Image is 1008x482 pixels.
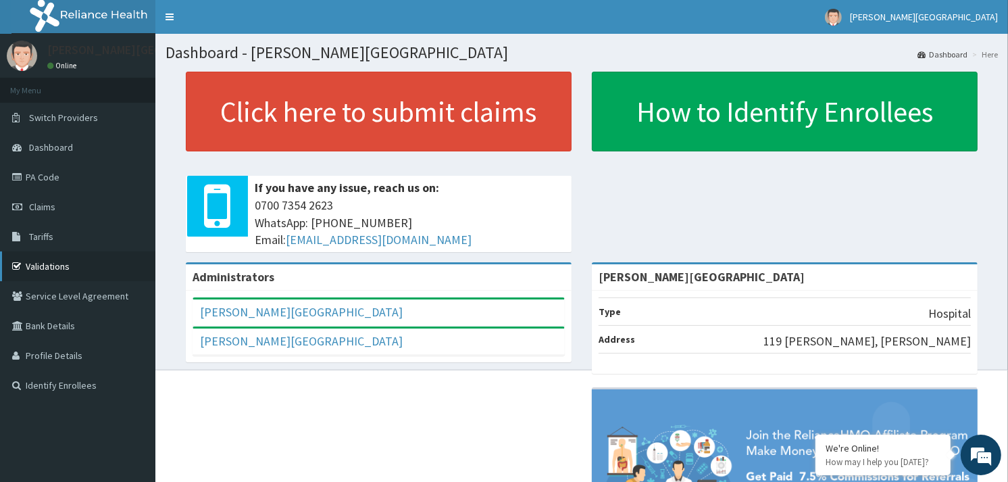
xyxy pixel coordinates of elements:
span: Dashboard [29,141,73,153]
a: Click here to submit claims [186,72,572,151]
img: User Image [825,9,842,26]
h1: Dashboard - [PERSON_NAME][GEOGRAPHIC_DATA] [166,44,998,62]
b: Address [599,333,635,345]
p: How may I help you today? [826,456,940,468]
span: Switch Providers [29,112,98,124]
a: How to Identify Enrollees [592,72,978,151]
span: Claims [29,201,55,213]
li: Here [969,49,998,60]
a: [PERSON_NAME][GEOGRAPHIC_DATA] [200,333,403,349]
b: If you have any issue, reach us on: [255,180,439,195]
img: User Image [7,41,37,71]
span: [PERSON_NAME][GEOGRAPHIC_DATA] [850,11,998,23]
a: [PERSON_NAME][GEOGRAPHIC_DATA] [200,304,403,320]
a: [EMAIL_ADDRESS][DOMAIN_NAME] [286,232,472,247]
a: Dashboard [917,49,967,60]
span: 0700 7354 2623 WhatsApp: [PHONE_NUMBER] Email: [255,197,565,249]
b: Administrators [193,269,274,285]
p: [PERSON_NAME][GEOGRAPHIC_DATA] [47,44,247,56]
p: Hospital [928,305,971,322]
span: Tariffs [29,231,53,243]
a: Online [47,61,80,70]
div: We're Online! [826,442,940,454]
p: 119 [PERSON_NAME], [PERSON_NAME] [763,333,971,350]
strong: [PERSON_NAME][GEOGRAPHIC_DATA] [599,269,805,285]
b: Type [599,306,621,318]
